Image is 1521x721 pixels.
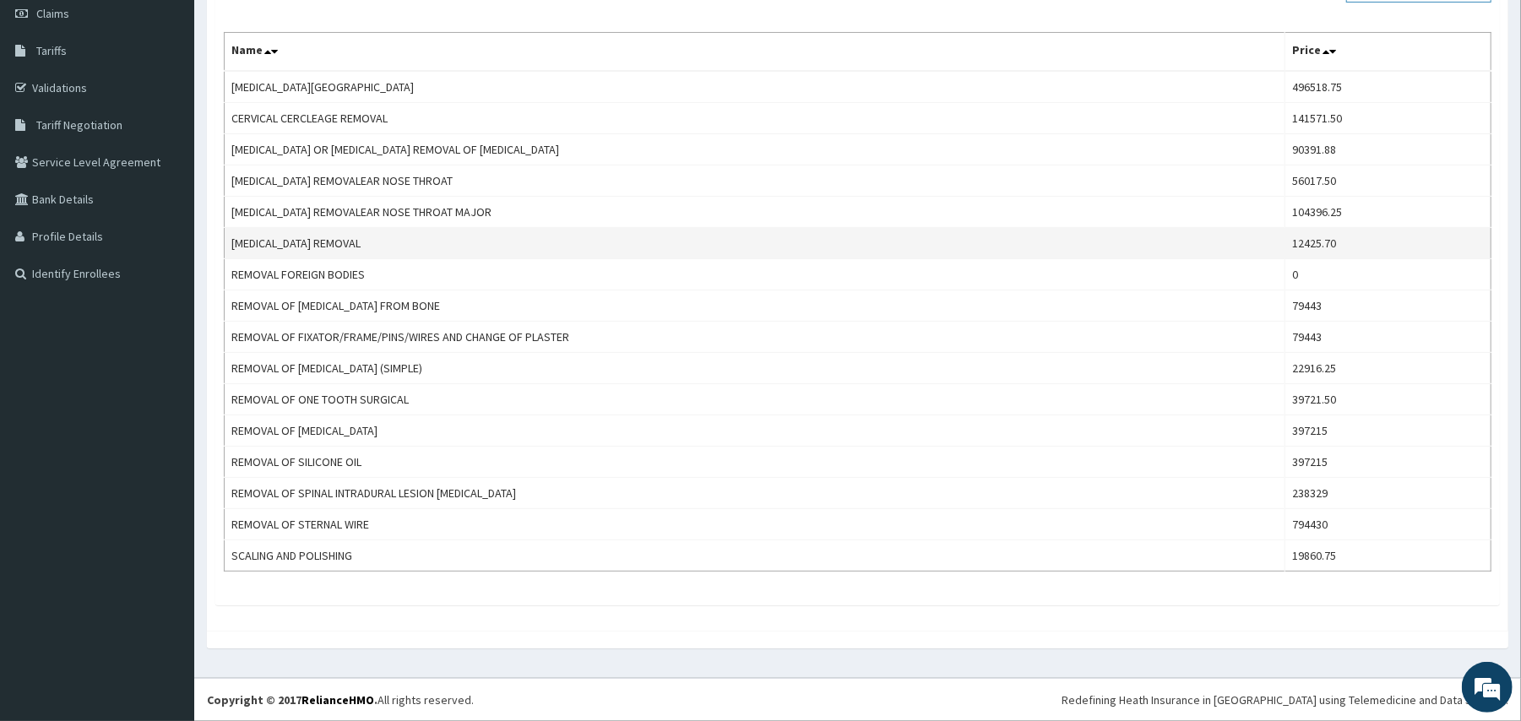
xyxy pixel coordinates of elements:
[36,117,122,133] span: Tariff Negotiation
[1285,509,1491,540] td: 794430
[225,353,1285,384] td: REMOVAL OF [MEDICAL_DATA] (SIMPLE)
[225,71,1285,103] td: [MEDICAL_DATA][GEOGRAPHIC_DATA]
[31,84,68,127] img: d_794563401_company_1708531726252_794563401
[1285,447,1491,478] td: 397215
[1285,322,1491,353] td: 79443
[1285,71,1491,103] td: 496518.75
[1285,259,1491,290] td: 0
[225,134,1285,165] td: [MEDICAL_DATA] OR [MEDICAL_DATA] REMOVAL OF [MEDICAL_DATA]
[225,415,1285,447] td: REMOVAL OF [MEDICAL_DATA]
[225,197,1285,228] td: [MEDICAL_DATA] REMOVALEAR NOSE THROAT MAJOR
[1285,103,1491,134] td: 141571.50
[1285,353,1491,384] td: 22916.25
[225,228,1285,259] td: [MEDICAL_DATA] REMOVAL
[194,678,1521,721] footer: All rights reserved.
[225,259,1285,290] td: REMOVAL FOREIGN BODIES
[88,95,284,117] div: Chat with us now
[1285,228,1491,259] td: 12425.70
[1062,691,1508,708] div: Redefining Heath Insurance in [GEOGRAPHIC_DATA] using Telemedicine and Data Science!
[225,384,1285,415] td: REMOVAL OF ONE TOOTH SURGICAL
[301,692,374,707] a: RelianceHMO
[225,165,1285,197] td: [MEDICAL_DATA] REMOVALEAR NOSE THROAT
[225,509,1285,540] td: REMOVAL OF STERNAL WIRE
[225,103,1285,134] td: CERVICAL CERCLEAGE REMOVAL
[1285,415,1491,447] td: 397215
[1285,134,1491,165] td: 90391.88
[225,322,1285,353] td: REMOVAL OF FIXATOR/FRAME/PINS/WIRES AND CHANGE OF PLASTER
[1285,33,1491,72] th: Price
[98,213,233,383] span: We're online!
[36,43,67,58] span: Tariffs
[1285,197,1491,228] td: 104396.25
[225,33,1285,72] th: Name
[277,8,318,49] div: Minimize live chat window
[207,692,378,707] strong: Copyright © 2017 .
[1285,290,1491,322] td: 79443
[225,290,1285,322] td: REMOVAL OF [MEDICAL_DATA] FROM BONE
[36,6,69,21] span: Claims
[1285,478,1491,509] td: 238329
[1285,384,1491,415] td: 39721.50
[1285,165,1491,197] td: 56017.50
[225,540,1285,572] td: SCALING AND POLISHING
[1285,540,1491,572] td: 19860.75
[8,461,322,520] textarea: Type your message and hit 'Enter'
[225,447,1285,478] td: REMOVAL OF SILICONE OIL
[225,478,1285,509] td: REMOVAL OF SPINAL INTRADURAL LESION [MEDICAL_DATA]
